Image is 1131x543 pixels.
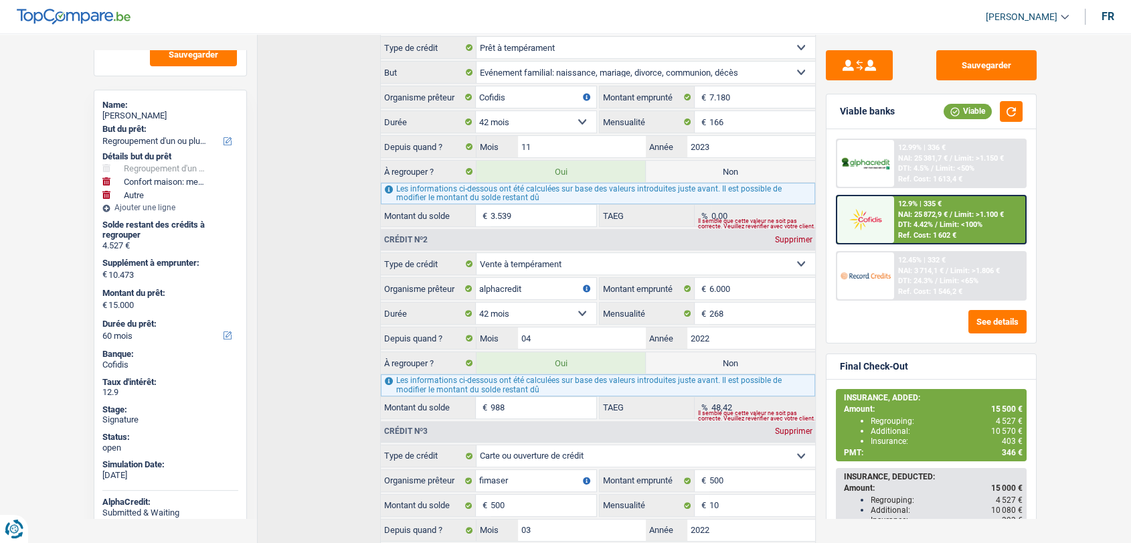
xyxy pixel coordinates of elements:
[840,106,895,117] div: Viable banks
[936,50,1037,80] button: Sauvegarder
[476,161,646,182] label: Oui
[954,154,1004,163] span: Limit: >1.150 €
[381,136,476,157] label: Depuis quand ?
[102,414,238,425] div: Signature
[102,151,238,162] div: Détails but du prêt
[695,397,711,418] span: %
[935,277,938,285] span: /
[898,154,948,163] span: NAI: 25 381,7 €
[476,397,491,418] span: €
[898,200,942,208] div: 12.9% | 335 €
[518,520,646,541] input: MM
[986,11,1057,23] span: [PERSON_NAME]
[871,426,1023,436] div: Additional:
[695,495,709,516] span: €
[871,437,1023,446] div: Insurance:
[898,210,948,219] span: NAI: 25 872,9 €
[1002,448,1023,457] span: 346 €
[518,327,646,349] input: MM
[646,327,687,349] label: Année
[844,448,1023,457] div: PMT:
[950,266,1000,275] span: Limit: >1.806 €
[600,111,695,133] label: Mensualité
[600,278,695,299] label: Montant emprunté
[381,37,476,58] label: Type de crédit
[381,205,476,226] label: Montant du solde
[600,205,695,226] label: TAEG
[898,277,933,285] span: DTI: 24.3%
[771,427,815,435] div: Supprimer
[150,43,237,66] button: Sauvegarder
[991,426,1023,436] span: 10 570 €
[898,220,933,229] span: DTI: 4.42%
[841,207,890,232] img: Cofidis
[102,432,238,443] div: Status:
[102,404,238,415] div: Stage:
[695,278,709,299] span: €
[991,483,1023,493] span: 15 000 €
[695,205,711,226] span: %
[898,231,956,240] div: Ref. Cost: 1 602 €
[600,495,695,516] label: Mensualité
[991,506,1023,515] span: 10 080 €
[898,287,962,296] div: Ref. Cost: 1 546,2 €
[381,427,431,435] div: Crédit nº3
[600,397,695,418] label: TAEG
[381,183,815,204] div: Les informations ci-dessous ont été calculées sur base des valeurs introduites juste avant. Il es...
[476,327,518,349] label: Mois
[840,361,908,372] div: Final Check-Out
[102,349,238,360] div: Banque:
[381,374,815,396] div: Les informations ci-dessous ont été calculées sur base des valeurs introduites juste avant. Il es...
[102,459,238,470] div: Simulation Date:
[646,136,687,157] label: Année
[102,124,236,135] label: But du prêt:
[1002,516,1023,525] span: 393 €
[975,6,1069,28] a: [PERSON_NAME]
[871,416,1023,426] div: Regrouping:
[940,220,982,229] span: Limit: <100%
[476,205,491,226] span: €
[954,210,1004,219] span: Limit: >1.100 €
[844,393,1023,402] div: INSURANCE, ADDED:
[940,277,978,285] span: Limit: <65%
[996,416,1023,426] span: 4 527 €
[102,443,238,453] div: open
[944,104,992,119] div: Viable
[646,352,815,374] label: Non
[844,404,1023,414] div: Amount:
[898,143,946,152] div: 12.99% | 336 €
[381,470,476,491] label: Organisme prêteur
[844,483,1023,493] div: Amount:
[476,495,491,516] span: €
[1002,437,1023,446] span: 403 €
[600,303,695,324] label: Mensualité
[102,497,238,508] div: AlphaCredit:
[898,164,929,173] span: DTI: 4.5%
[381,62,476,83] label: But
[771,236,815,244] div: Supprimer
[646,520,687,541] label: Année
[871,516,1023,525] div: Insurance:
[698,413,815,418] div: Il semble que cette valeur ne soit pas correcte. Veuillez revérifier avec votre client.
[898,256,946,264] div: 12.45% | 332 €
[646,161,815,182] label: Non
[381,111,476,133] label: Durée
[17,9,130,25] img: TopCompare Logo
[841,156,890,171] img: AlphaCredit
[600,470,695,491] label: Montant emprunté
[931,164,934,173] span: /
[102,300,107,311] span: €
[102,470,238,481] div: [DATE]
[950,210,952,219] span: /
[695,303,709,324] span: €
[695,86,709,108] span: €
[871,506,1023,515] div: Additional:
[102,387,238,398] div: 12.9
[102,203,238,212] div: Ajouter une ligne
[476,352,646,374] label: Oui
[102,220,238,240] div: Solde restant des crédits à regrouper
[381,161,476,182] label: À regrouper ?
[898,266,944,275] span: NAI: 3 714,1 €
[950,154,952,163] span: /
[600,86,695,108] label: Montant emprunté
